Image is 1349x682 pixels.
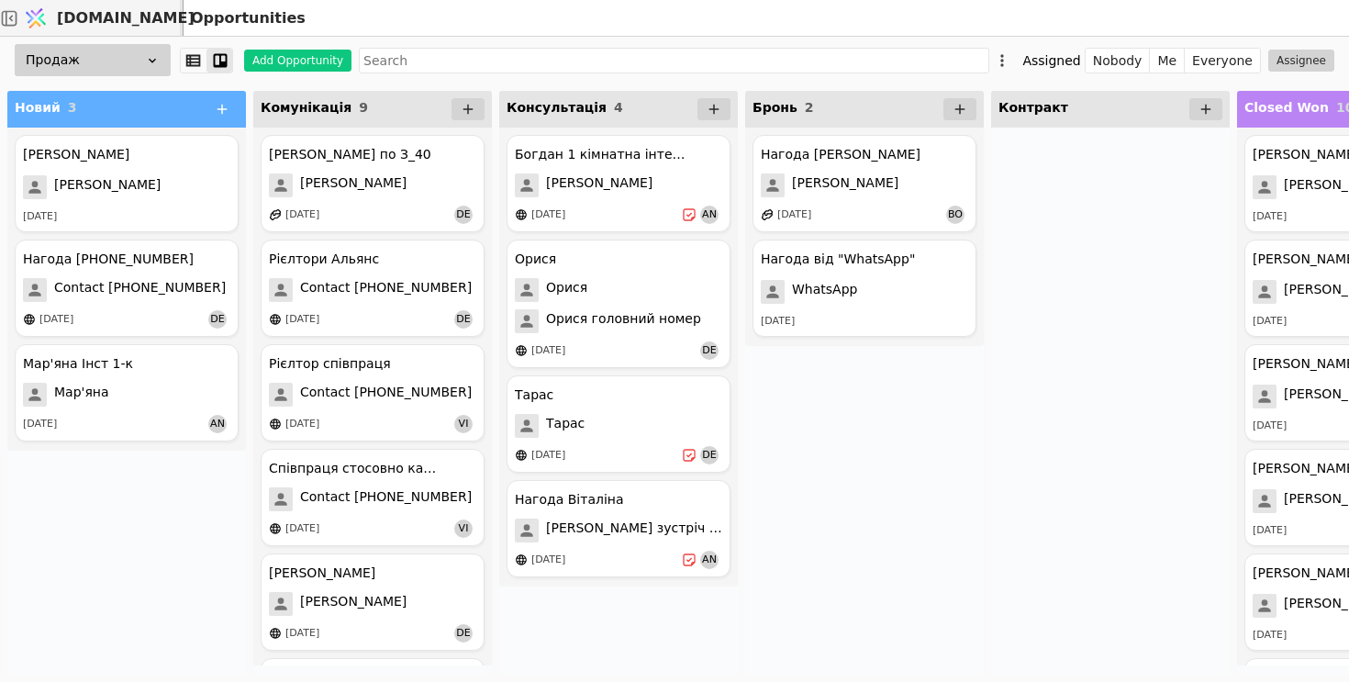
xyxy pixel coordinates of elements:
div: Рієлтор співпрацяContact [PHONE_NUMBER][DATE]vi [261,344,485,442]
div: Нагода від "WhatsApp"WhatsApp[DATE] [753,240,976,337]
img: online-store.svg [269,313,282,326]
div: Нагода [PERSON_NAME] [761,145,920,164]
div: Нагода від "WhatsApp" [761,250,915,269]
div: Орися [515,250,556,269]
span: de [208,310,227,329]
div: Мар'яна Інст 1-к [23,354,133,374]
div: Рієлтори Альянс [269,250,379,269]
div: [DATE] [285,521,319,537]
span: de [454,310,473,329]
div: [DATE] [23,209,57,225]
span: WhatsApp [792,280,857,304]
a: [DOMAIN_NAME] [18,1,184,36]
div: Нагода [PHONE_NUMBER] [23,250,194,269]
div: [DATE] [285,626,319,642]
div: Богдан 1 кімнатна інтерес[PERSON_NAME][DATE]an [507,135,730,232]
span: 9 [359,100,368,115]
div: Тарас [515,386,553,405]
span: Орися [546,278,587,302]
img: online-store.svg [269,522,282,535]
span: Contact [PHONE_NUMBER] [300,383,472,407]
span: an [700,206,719,224]
span: [PERSON_NAME] [300,173,407,197]
span: [PERSON_NAME] [300,592,407,616]
div: [DATE] [285,207,319,223]
img: online-store.svg [269,627,282,640]
div: [PERSON_NAME] по З_40 [269,145,431,164]
span: vi [454,520,473,538]
img: affiliate-program.svg [761,208,774,221]
div: [DATE] [1253,209,1287,225]
img: online-store.svg [515,208,528,221]
div: Assigned [1022,48,1080,73]
div: Нагода [PHONE_NUMBER]Contact [PHONE_NUMBER][DATE]de [15,240,239,337]
div: [DATE] [23,417,57,432]
span: Комунікація [261,100,351,115]
div: [DATE] [761,314,795,330]
div: Нагода Віталіна [515,490,624,509]
span: Contact [PHONE_NUMBER] [54,278,226,302]
button: Me [1150,48,1185,73]
span: bo [946,206,964,224]
span: Контракт [998,100,1068,115]
span: an [700,551,719,569]
img: online-store.svg [515,344,528,357]
div: Співпраця стосовно канцеляріїContact [PHONE_NUMBER][DATE]vi [261,449,485,546]
div: [DATE] [1253,419,1287,434]
span: de [454,206,473,224]
span: de [700,446,719,464]
span: Contact [PHONE_NUMBER] [300,278,472,302]
span: vi [454,415,473,433]
div: [PERSON_NAME][PERSON_NAME][DATE] [15,135,239,232]
div: Рієлтори АльянсContact [PHONE_NUMBER][DATE]de [261,240,485,337]
div: Співпраця стосовно канцелярії [269,459,443,478]
span: [PERSON_NAME] [792,173,898,197]
span: [PERSON_NAME] [546,173,652,197]
div: [DATE] [531,207,565,223]
div: [PERSON_NAME] по З_40[PERSON_NAME][DATE]de [261,135,485,232]
input: Search [359,48,989,73]
div: [DATE] [1253,314,1287,330]
span: Новий [15,100,61,115]
div: [PERSON_NAME] [269,564,375,583]
img: online-store.svg [515,449,528,462]
div: [DATE] [1253,523,1287,539]
img: online-store.svg [269,418,282,430]
span: Тарас [546,414,585,438]
span: [PERSON_NAME] зустріч 13.08 [546,519,722,542]
span: 3 [68,100,77,115]
span: Closed Won [1244,100,1329,115]
div: [PERSON_NAME][PERSON_NAME][DATE]de [261,553,485,651]
div: Богдан 1 кімнатна інтерес [515,145,689,164]
span: de [700,341,719,360]
div: Продаж [15,44,171,76]
button: Assignee [1268,50,1334,72]
div: ТарасТарас[DATE]de [507,375,730,473]
div: [DATE] [285,312,319,328]
div: [DATE] [777,207,811,223]
span: Орися головний номер [546,309,701,333]
div: [DATE] [531,448,565,464]
div: [DATE] [531,343,565,359]
span: Contact [PHONE_NUMBER] [300,487,472,511]
h2: Opportunities [184,7,306,29]
img: affiliate-program.svg [269,208,282,221]
span: 2 [805,100,814,115]
span: Мар'яна [54,383,109,407]
div: Мар'яна Інст 1-кМар'яна[DATE]an [15,344,239,442]
button: Nobody [1086,48,1151,73]
img: online-store.svg [23,313,36,326]
div: [DATE] [531,553,565,568]
div: Нагода [PERSON_NAME][PERSON_NAME][DATE]bo [753,135,976,232]
div: Рієлтор співпраця [269,354,391,374]
div: [DATE] [285,417,319,432]
img: online-store.svg [515,553,528,566]
span: 4 [614,100,623,115]
span: Консультація [507,100,607,115]
div: [PERSON_NAME] [23,145,129,164]
span: [PERSON_NAME] [54,175,161,199]
div: ОрисяОрисяОрися головний номер[DATE]de [507,240,730,368]
div: Нагода Віталіна[PERSON_NAME] зустріч 13.08[DATE]an [507,480,730,577]
div: [DATE] [1253,628,1287,643]
span: Бронь [753,100,797,115]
